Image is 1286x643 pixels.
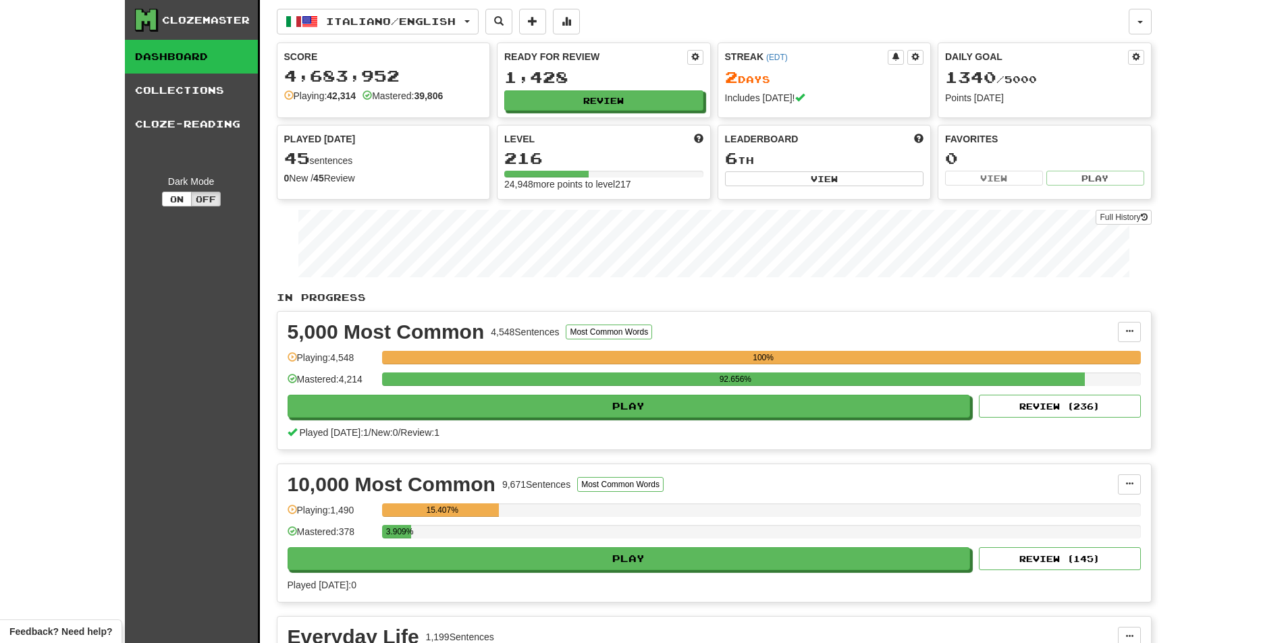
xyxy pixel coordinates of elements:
div: Clozemaster [162,13,250,27]
span: Played [DATE]: 1 [299,427,368,438]
span: Open feedback widget [9,625,112,638]
strong: 42,314 [327,90,356,101]
span: Played [DATE] [284,132,356,146]
button: View [945,171,1043,186]
div: Mastered: 378 [288,525,375,547]
div: New / Review [284,171,483,185]
div: 0 [945,150,1144,167]
div: Points [DATE] [945,91,1144,105]
span: 6 [725,148,738,167]
span: This week in points, UTC [914,132,923,146]
button: More stats [553,9,580,34]
button: Most Common Words [577,477,664,492]
button: Italiano/English [277,9,479,34]
a: Collections [125,74,258,107]
strong: 45 [313,173,324,184]
div: 4,683,952 [284,67,483,84]
span: 1340 [945,67,996,86]
div: Mastered: [363,89,443,103]
div: 216 [504,150,703,167]
div: 9,671 Sentences [502,478,570,491]
button: Add sentence to collection [519,9,546,34]
div: Playing: 1,490 [288,503,375,526]
button: Most Common Words [566,325,652,339]
div: 1,428 [504,69,703,86]
div: Includes [DATE]! [725,91,924,105]
a: Full History [1096,210,1151,225]
span: Italiano / English [326,16,456,27]
div: 3.909% [386,525,412,538]
button: On [162,192,192,206]
div: Daily Goal [945,50,1128,65]
div: 15.407% [386,503,499,517]
div: Mastered: 4,214 [288,372,375,395]
button: Review (145) [979,547,1141,570]
div: Day s [725,69,924,86]
div: sentences [284,150,483,167]
div: 10,000 Most Common [288,474,495,495]
span: Review: 1 [400,427,439,438]
span: New: 0 [371,427,398,438]
button: Play [288,547,971,570]
button: View [725,171,924,186]
span: Played [DATE]: 0 [288,580,356,590]
strong: 0 [284,173,290,184]
div: 4,548 Sentences [491,325,559,339]
span: / [398,427,400,438]
button: Play [1046,171,1144,186]
a: Dashboard [125,40,258,74]
div: 5,000 Most Common [288,322,485,342]
span: Leaderboard [725,132,799,146]
div: Score [284,50,483,63]
div: Favorites [945,132,1144,146]
a: (EDT) [766,53,788,62]
span: Level [504,132,535,146]
span: / 5000 [945,74,1037,85]
div: 24,948 more points to level 217 [504,177,703,191]
button: Play [288,395,971,418]
button: Review [504,90,703,111]
div: 92.656% [386,372,1085,386]
span: Score more points to level up [694,132,703,146]
span: 45 [284,148,310,167]
div: th [725,150,924,167]
div: Playing: [284,89,356,103]
div: Playing: 4,548 [288,351,375,373]
div: 100% [386,351,1141,364]
span: / [369,427,371,438]
button: Search sentences [485,9,512,34]
a: Cloze-Reading [125,107,258,141]
button: Off [191,192,221,206]
span: 2 [725,67,738,86]
div: Streak [725,50,888,63]
div: Dark Mode [135,175,248,188]
p: In Progress [277,291,1152,304]
button: Review (236) [979,395,1141,418]
div: Ready for Review [504,50,687,63]
strong: 39,806 [414,90,443,101]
